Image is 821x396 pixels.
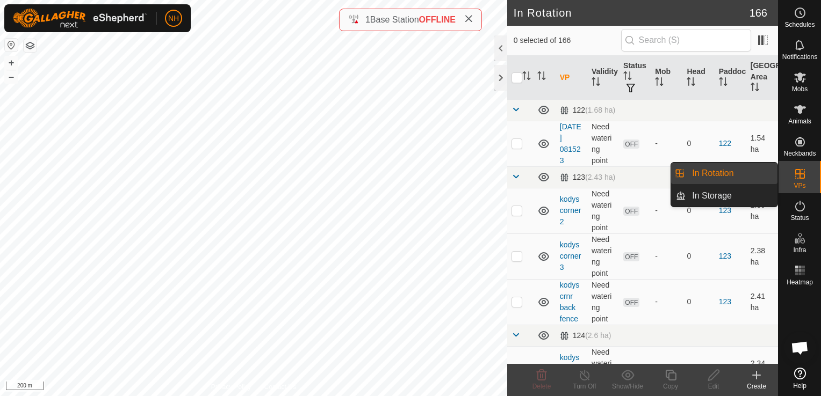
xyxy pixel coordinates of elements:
[790,215,809,221] span: Status
[687,79,695,87] p-sorticon: Activate to sort
[655,79,664,87] p-sorticon: Activate to sort
[746,346,778,392] td: 2.34 ha
[587,233,619,279] td: Need watering point
[686,185,777,207] a: In Storage
[211,382,251,392] a: Privacy Policy
[719,139,731,148] a: 122
[655,296,678,307] div: -
[623,73,632,82] p-sorticon: Activate to sort
[623,298,639,307] span: OFF
[5,56,18,69] button: +
[682,233,714,279] td: 0
[24,39,37,52] button: Map Layers
[784,21,815,28] span: Schedules
[682,279,714,325] td: 0
[522,73,531,82] p-sorticon: Activate to sort
[560,281,580,323] a: kodys crnr back fence
[621,29,751,52] input: Search (S)
[556,56,587,100] th: VP
[560,106,615,115] div: 122
[587,56,619,100] th: Validity
[5,39,18,52] button: Reset Map
[623,207,639,216] span: OFF
[532,383,551,390] span: Delete
[370,15,419,24] span: Base Station
[606,382,649,391] div: Show/Hide
[735,382,778,391] div: Create
[782,54,817,60] span: Notifications
[655,251,678,262] div: -
[682,346,714,392] td: 0
[514,35,621,46] span: 0 selected of 166
[692,189,732,202] span: In Storage
[649,382,692,391] div: Copy
[746,233,778,279] td: 2.38 ha
[560,195,581,226] a: kodys corner 2
[623,140,639,149] span: OFF
[560,353,581,384] a: kodys corner 3 BF
[587,121,619,166] td: Need watering point
[719,252,731,260] a: 123
[514,6,750,19] h2: In Rotation
[623,252,639,261] span: OFF
[682,56,714,100] th: Head
[587,188,619,233] td: Need watering point
[746,56,778,100] th: [GEOGRAPHIC_DATA] Area
[794,182,805,189] span: VPs
[788,118,811,124] span: Animals
[692,167,733,180] span: In Rotation
[585,331,611,340] span: (2.6 ha)
[746,121,778,166] td: 1.54 ha
[651,56,682,100] th: Mob
[787,279,813,285] span: Heatmap
[746,188,778,233] td: 2.39 ha
[419,15,456,24] span: OFFLINE
[750,5,767,21] span: 166
[264,382,296,392] a: Contact Us
[563,382,606,391] div: Turn Off
[784,332,816,364] a: Open chat
[783,150,816,157] span: Neckbands
[537,73,546,82] p-sorticon: Activate to sort
[686,163,777,184] a: In Rotation
[682,121,714,166] td: 0
[587,346,619,392] td: Need watering point
[168,13,179,24] span: NH
[587,279,619,325] td: Need watering point
[560,331,611,340] div: 124
[560,173,615,182] div: 123
[719,297,731,306] a: 123
[671,163,777,184] li: In Rotation
[560,122,581,165] a: [DATE] 081523
[715,56,746,100] th: Paddock
[655,205,678,216] div: -
[719,206,731,215] a: 123
[779,363,821,393] a: Help
[585,106,615,114] span: (1.68 ha)
[792,86,808,92] span: Mobs
[5,70,18,83] button: –
[560,240,581,272] a: kodys corner 3
[655,138,678,149] div: -
[619,56,651,100] th: Status
[585,173,615,181] span: (2.43 ha)
[671,185,777,207] li: In Storage
[682,188,714,233] td: 0
[751,84,759,93] p-sorticon: Activate to sort
[13,9,147,28] img: Gallagher Logo
[793,383,806,389] span: Help
[746,279,778,325] td: 2.41 ha
[692,382,735,391] div: Edit
[793,247,806,253] span: Infra
[592,79,600,87] p-sorticon: Activate to sort
[365,15,370,24] span: 1
[719,79,728,87] p-sorticon: Activate to sort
